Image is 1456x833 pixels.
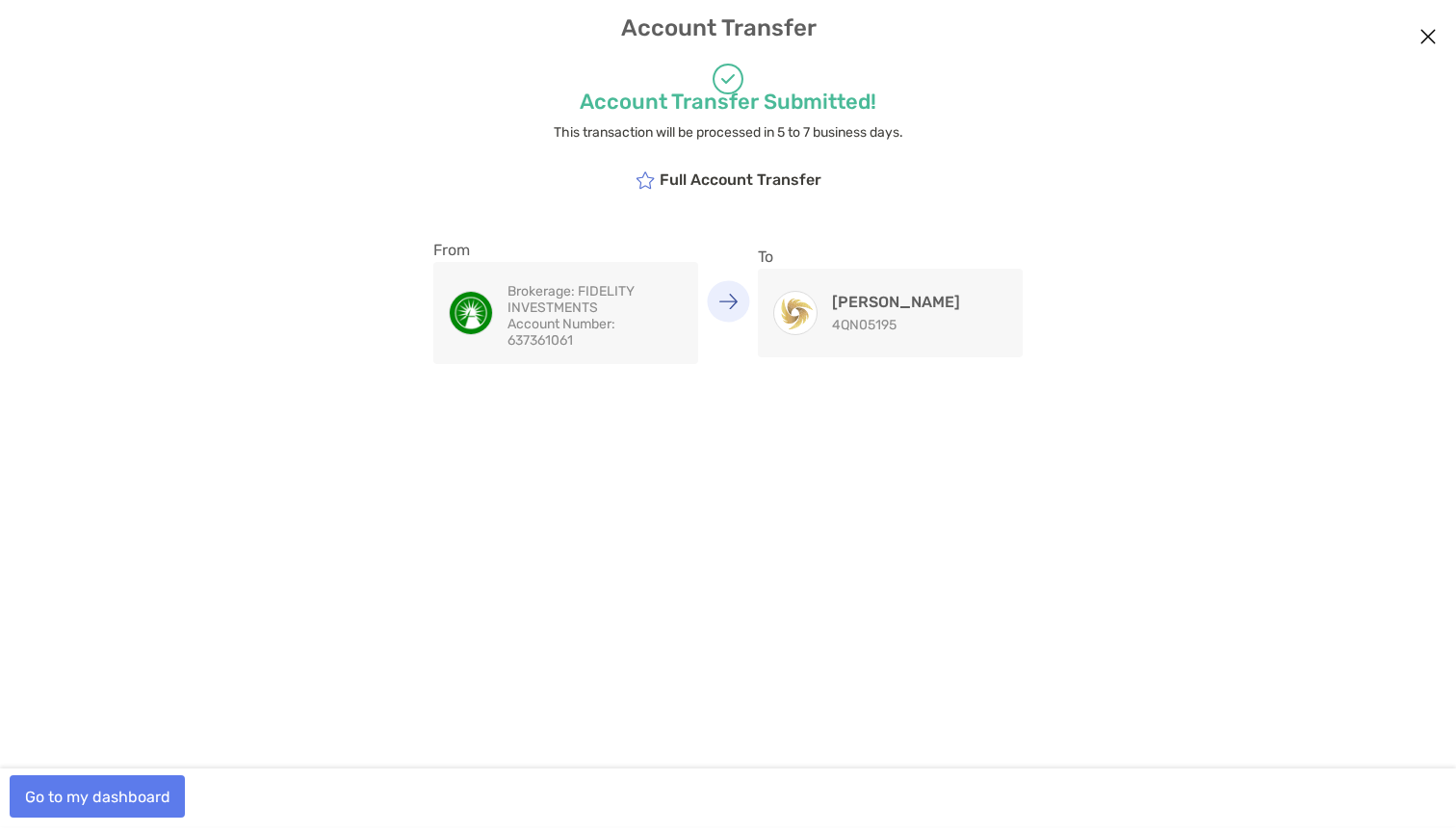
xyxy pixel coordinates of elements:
[289,89,1167,115] h4: Account Transfer Submitted!
[774,292,817,334] img: Roth IRA
[1414,23,1443,52] button: Close modal
[507,283,683,316] p: FIDELITY INVESTMENTS
[758,245,1023,269] p: To
[507,316,615,332] span: Account Number:
[10,775,185,818] button: Go to my dashboard
[450,292,492,334] img: image
[289,124,1167,141] h6: This transaction will be processed in 5 to 7 business days.
[636,169,821,190] h5: Full Account Transfer
[718,293,738,309] img: Icon arrow
[832,293,960,311] h4: [PERSON_NAME]
[433,238,698,262] p: From
[507,316,683,349] p: 637361061
[832,317,960,333] p: 4QN05195
[17,14,1440,41] h4: Account Transfer
[507,283,575,299] span: Brokerage:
